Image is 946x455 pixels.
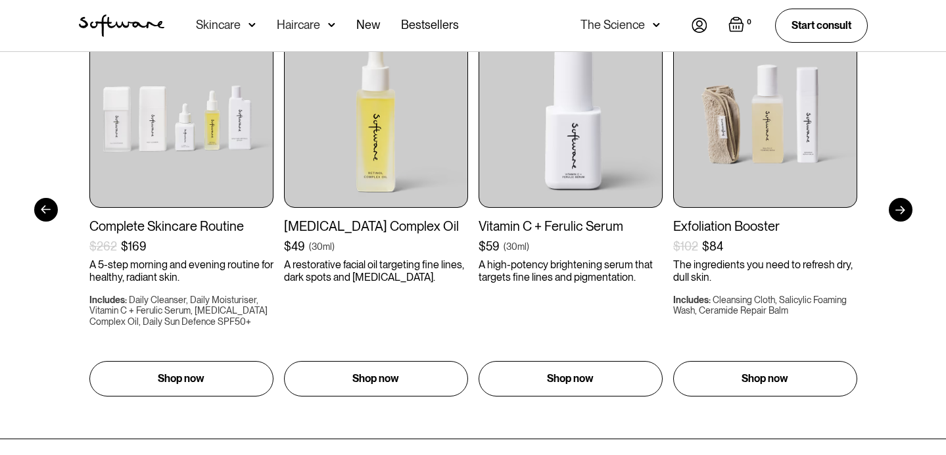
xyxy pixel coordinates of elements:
[580,18,645,32] div: The Science
[284,218,468,234] div: [MEDICAL_DATA] Complex Oil
[312,240,332,253] div: 30ml
[284,239,305,254] div: $49
[653,18,660,32] img: arrow down
[89,295,127,305] div: Includes:
[504,240,506,253] div: (
[79,14,164,37] img: Software Logo
[673,239,698,254] div: $102
[196,18,241,32] div: Skincare
[89,218,273,234] div: Complete Skincare Routine
[89,239,117,254] div: $262
[352,371,399,387] p: Shop now
[332,240,335,253] div: )
[284,258,468,283] p: A restorative facial oil targeting fine lines, dark spots and [MEDICAL_DATA].
[479,258,663,283] p: A high-potency brightening serum that targets fine lines and pigmentation.
[728,16,754,35] a: Open empty cart
[527,240,529,253] div: )
[89,258,273,283] p: A 5-step morning and evening routine for healthy, radiant skin.
[248,18,256,32] img: arrow down
[702,239,723,254] div: $84
[547,371,594,387] p: Shop now
[742,371,788,387] p: Shop now
[744,16,754,28] div: 0
[673,218,857,234] div: Exfoliation Booster
[479,239,500,254] div: $59
[309,240,312,253] div: (
[89,24,273,396] a: Complete Skincare Routine$262$169A 5-step morning and evening routine for healthy, radiant skin.I...
[328,18,335,32] img: arrow down
[479,24,663,396] a: Vitamin C + Ferulic Serum$59(30ml)A high-potency brightening serum that targets fine lines and pi...
[479,218,663,234] div: Vitamin C + Ferulic Serum
[673,24,857,396] a: Exfoliation Booster$102$84The ingredients you need to refresh dry, dull skin.Includes:Cleansing C...
[673,295,847,316] div: Cleansing Cloth, Salicylic Foaming Wash, Ceramide Repair Balm
[89,295,268,327] div: Daily Cleanser, Daily Moisturiser, Vitamin C + Ferulic Serum, [MEDICAL_DATA] Complex Oil, Daily S...
[158,371,204,387] p: Shop now
[506,240,527,253] div: 30ml
[673,295,711,305] div: Includes:
[775,9,868,42] a: Start consult
[121,239,147,254] div: $169
[284,24,468,396] a: [MEDICAL_DATA] Complex Oil$49(30ml)A restorative facial oil targeting fine lines, dark spots and ...
[277,18,320,32] div: Haircare
[79,14,164,37] a: home
[673,258,857,283] p: The ingredients you need to refresh dry, dull skin.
